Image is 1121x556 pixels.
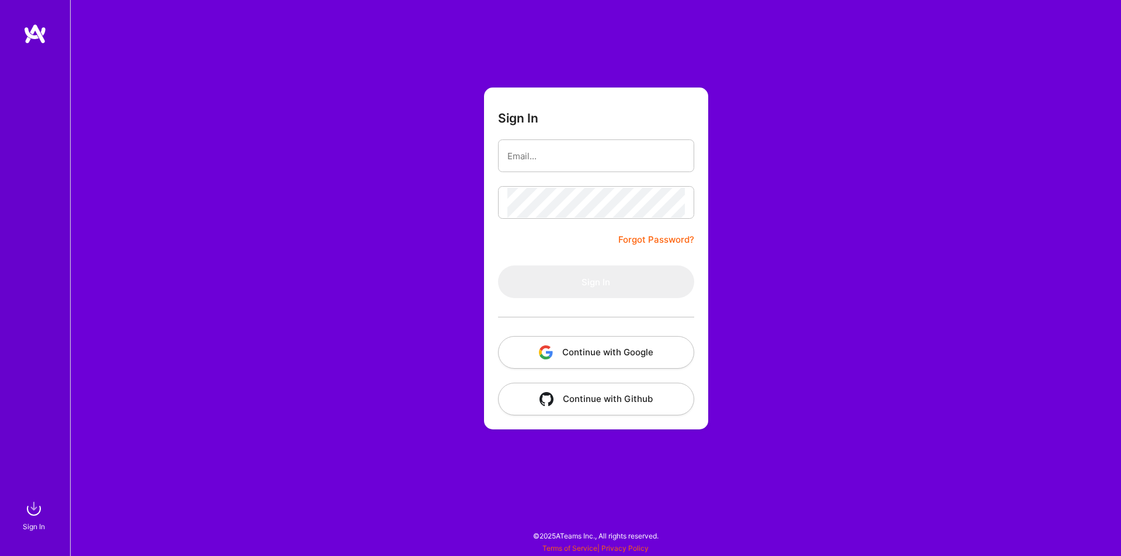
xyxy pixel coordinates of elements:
[498,383,694,415] button: Continue with Github
[618,233,694,247] a: Forgot Password?
[70,521,1121,550] div: © 2025 ATeams Inc., All rights reserved.
[23,520,45,533] div: Sign In
[539,345,553,359] img: icon
[25,497,46,533] a: sign inSign In
[539,392,553,406] img: icon
[498,265,694,298] button: Sign In
[542,544,597,552] a: Terms of Service
[542,544,649,552] span: |
[507,141,685,171] input: Email...
[601,544,649,552] a: Privacy Policy
[23,23,47,44] img: logo
[498,111,538,125] h3: Sign In
[22,497,46,520] img: sign in
[498,336,694,369] button: Continue with Google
